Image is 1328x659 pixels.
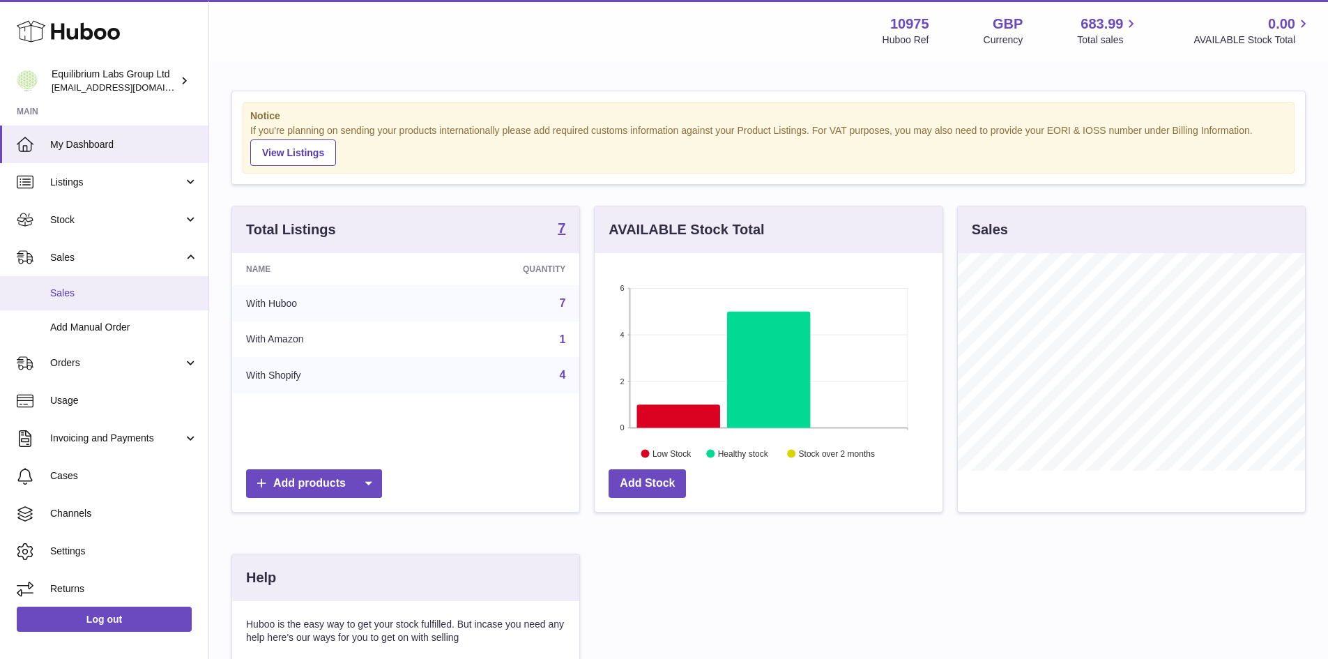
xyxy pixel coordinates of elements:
span: Sales [50,287,198,300]
a: View Listings [250,139,336,166]
a: Add products [246,469,382,498]
span: Usage [50,394,198,407]
span: Sales [50,251,183,264]
span: [EMAIL_ADDRESS][DOMAIN_NAME] [52,82,205,93]
div: If you're planning on sending your products internationally please add required customs informati... [250,124,1287,166]
div: Currency [984,33,1023,47]
a: Log out [17,607,192,632]
div: Equilibrium Labs Group Ltd [52,68,177,94]
span: Stock [50,213,183,227]
span: Invoicing and Payments [50,432,183,445]
p: Huboo is the easy way to get your stock fulfilled. But incase you need any help here's our ways f... [246,618,565,644]
h3: Help [246,568,276,587]
strong: 10975 [890,15,929,33]
text: 0 [620,423,625,432]
th: Quantity [422,253,580,285]
span: 0.00 [1268,15,1295,33]
span: Total sales [1077,33,1139,47]
span: Cases [50,469,198,483]
a: 683.99 Total sales [1077,15,1139,47]
span: Returns [50,582,198,596]
span: Add Manual Order [50,321,198,334]
th: Name [232,253,422,285]
h3: AVAILABLE Stock Total [609,220,764,239]
td: With Shopify [232,357,422,393]
span: 683.99 [1081,15,1123,33]
span: Settings [50,545,198,558]
a: 1 [559,333,565,345]
text: Stock over 2 months [799,448,875,458]
text: Healthy stock [718,448,769,458]
img: internalAdmin-10975@internal.huboo.com [17,70,38,91]
div: Huboo Ref [883,33,929,47]
text: Low Stock [652,448,692,458]
a: 7 [559,297,565,309]
a: 4 [559,369,565,381]
span: Listings [50,176,183,189]
text: 2 [620,377,625,385]
h3: Total Listings [246,220,336,239]
text: 6 [620,284,625,292]
a: 0.00 AVAILABLE Stock Total [1193,15,1311,47]
strong: 7 [558,221,565,235]
h3: Sales [972,220,1008,239]
td: With Amazon [232,321,422,358]
span: Channels [50,507,198,520]
span: Orders [50,356,183,370]
a: Add Stock [609,469,686,498]
span: My Dashboard [50,138,198,151]
strong: GBP [993,15,1023,33]
a: 7 [558,221,565,238]
strong: Notice [250,109,1287,123]
text: 4 [620,331,625,339]
span: AVAILABLE Stock Total [1193,33,1311,47]
td: With Huboo [232,285,422,321]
